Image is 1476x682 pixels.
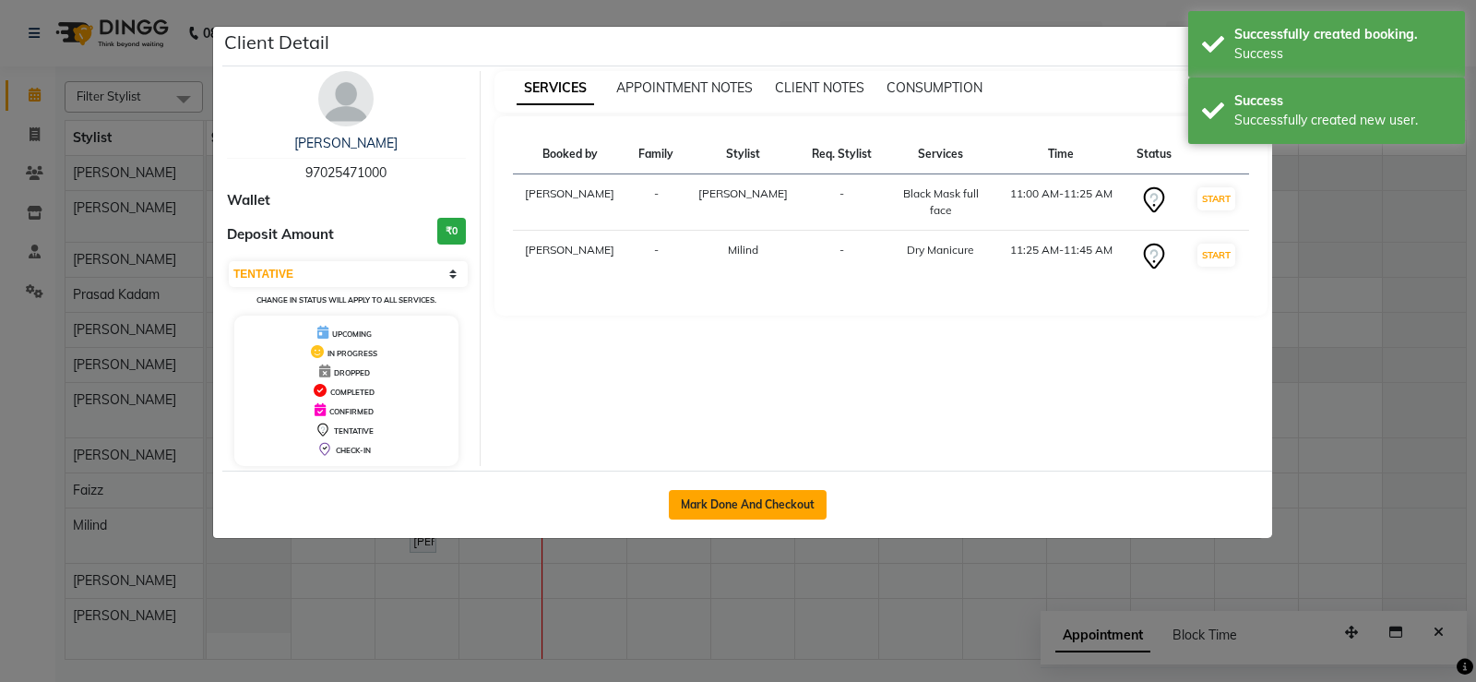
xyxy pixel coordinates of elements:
[1234,111,1451,130] div: Successfully created new user.
[800,174,884,231] td: -
[327,349,377,358] span: IN PROGRESS
[336,446,371,455] span: CHECK-IN
[318,71,374,126] img: avatar
[224,29,329,56] h5: Client Detail
[669,490,827,520] button: Mark Done And Checkout
[513,174,627,231] td: [PERSON_NAME]
[685,135,800,174] th: Stylist
[332,329,372,339] span: UPCOMING
[329,407,374,416] span: CONFIRMED
[895,185,986,219] div: Black Mask full face
[513,135,627,174] th: Booked by
[884,135,997,174] th: Services
[330,388,375,397] span: COMPLETED
[256,295,436,305] small: Change in status will apply to all services.
[517,72,594,105] span: SERVICES
[227,190,270,211] span: Wallet
[1234,25,1451,44] div: Successfully created booking.
[294,135,398,151] a: [PERSON_NAME]
[698,186,788,200] span: [PERSON_NAME]
[997,135,1125,174] th: Time
[1234,44,1451,64] div: Success
[616,79,753,96] span: APPOINTMENT NOTES
[437,218,466,245] h3: ₹0
[997,231,1125,283] td: 11:25 AM-11:45 AM
[1234,91,1451,111] div: Success
[800,231,884,283] td: -
[895,242,986,258] div: Dry Manicure
[334,368,370,377] span: DROPPED
[1125,135,1184,174] th: Status
[627,135,686,174] th: Family
[1197,187,1235,210] button: START
[627,231,686,283] td: -
[887,79,982,96] span: CONSUMPTION
[227,224,334,245] span: Deposit Amount
[627,174,686,231] td: -
[997,174,1125,231] td: 11:00 AM-11:25 AM
[728,243,758,257] span: Milind
[513,231,627,283] td: [PERSON_NAME]
[334,426,374,436] span: TENTATIVE
[1197,244,1235,267] button: START
[800,135,884,174] th: Req. Stylist
[305,164,387,181] span: 97025471000
[775,79,864,96] span: CLIENT NOTES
